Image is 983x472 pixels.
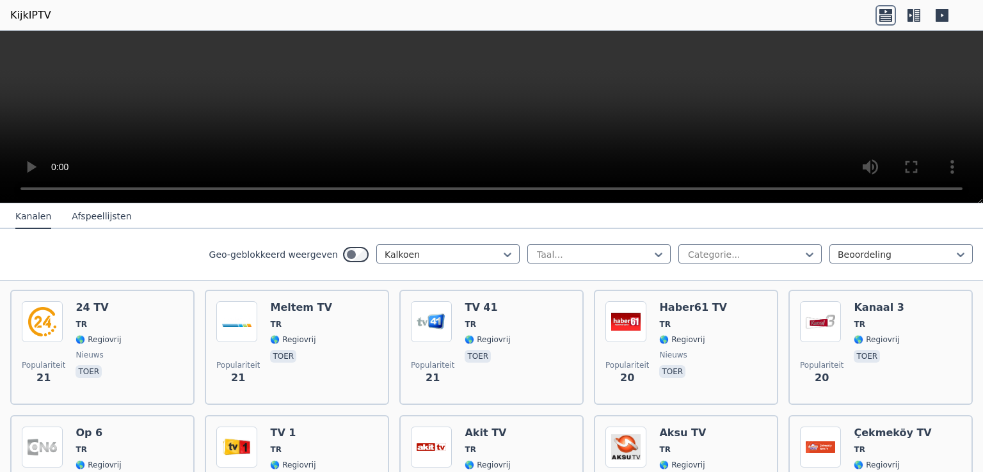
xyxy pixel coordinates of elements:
[659,460,705,469] font: 🌎 Regiovrij
[216,427,257,468] img: TV 1
[854,445,865,454] font: TR
[72,205,131,229] button: Afspeellijsten
[854,460,899,469] font: 🌎 Regiovrij
[76,445,86,454] font: TR
[209,249,338,260] font: Geo-geblokkeerd weergeven
[78,367,99,376] font: toer
[216,361,260,370] font: Populariteit
[273,352,294,361] font: toer
[76,427,102,439] font: Op 6
[854,320,865,329] font: TR
[270,460,316,469] font: 🌎 Regiovrij
[411,427,452,468] img: Akit TV
[605,301,646,342] img: Haber61 TV
[10,9,51,21] font: KijkIPTV
[854,301,904,313] font: Kanaal 3
[216,301,257,342] img: Meltem TV
[659,445,670,454] font: TR
[22,361,65,370] font: Populariteit
[76,301,108,313] font: 24 TV
[800,361,843,370] font: Populariteit
[856,352,877,361] font: toer
[76,460,121,469] font: 🌎 Regiovrij
[270,301,332,313] font: Meltem TV
[270,335,316,344] font: 🌎 Regiovrij
[854,427,931,439] font: Çekmeköy TV
[800,427,841,468] img: Cekmekoy TV
[22,301,63,342] img: 24 TV
[270,445,281,454] font: TR
[854,335,899,344] font: 🌎 Regiovrij
[36,372,51,384] font: 21
[15,211,51,221] font: Kanalen
[76,335,121,344] font: 🌎 Regiovrij
[620,372,634,384] font: 20
[605,427,646,468] img: Aksu TV
[426,372,440,384] font: 21
[465,445,476,454] font: TR
[465,335,510,344] font: 🌎 Regiovrij
[605,361,649,370] font: Populariteit
[22,427,63,468] img: On 6
[15,205,51,229] button: Kanalen
[411,301,452,342] img: TV 41
[465,320,476,329] font: TR
[465,301,497,313] font: TV 41
[231,372,245,384] font: 21
[659,350,687,359] font: nieuws
[659,320,670,329] font: TR
[815,372,829,384] font: 20
[72,211,131,221] font: Afspeellijsten
[270,320,281,329] font: TR
[10,8,51,23] a: KijkIPTV
[465,460,510,469] font: 🌎 Regiovrij
[662,367,683,376] font: toer
[270,427,296,439] font: TV 1
[659,335,705,344] font: 🌎 Regiovrij
[76,350,103,359] font: nieuws
[659,301,727,313] font: Haber61 TV
[465,427,506,439] font: Akit TV
[659,427,706,439] font: Aksu TV
[76,320,86,329] font: TR
[411,361,454,370] font: Populariteit
[800,301,841,342] img: Kanal 3
[467,352,488,361] font: toer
